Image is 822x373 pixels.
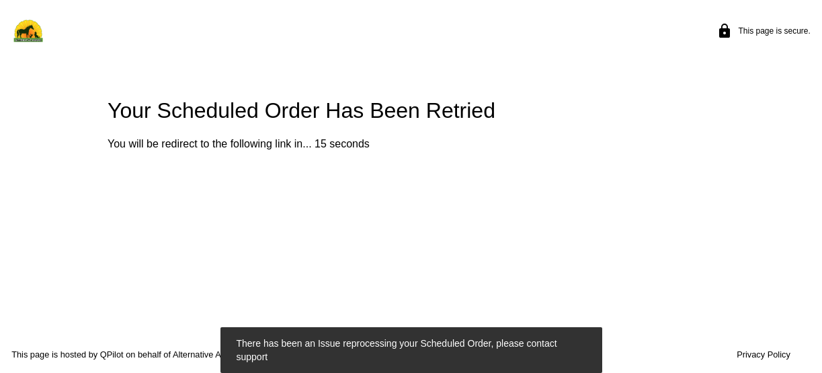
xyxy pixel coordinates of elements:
[108,98,822,123] h1: Your Scheduled Order Has Been Retried
[738,26,810,36] p: This page is secure.
[11,14,399,48] h1: Alternative Animal
[237,337,586,364] simple-snack-bar: There has been an Issue reprocessing your Scheduled Order, please contact support
[716,23,733,39] mat-icon: lock
[11,349,379,360] p: This page is hosted by QPilot on behalf of Alternative Animal.
[108,138,822,150] p: You will be redirect to the following link in... 15 seconds
[737,349,790,360] a: Privacy Policy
